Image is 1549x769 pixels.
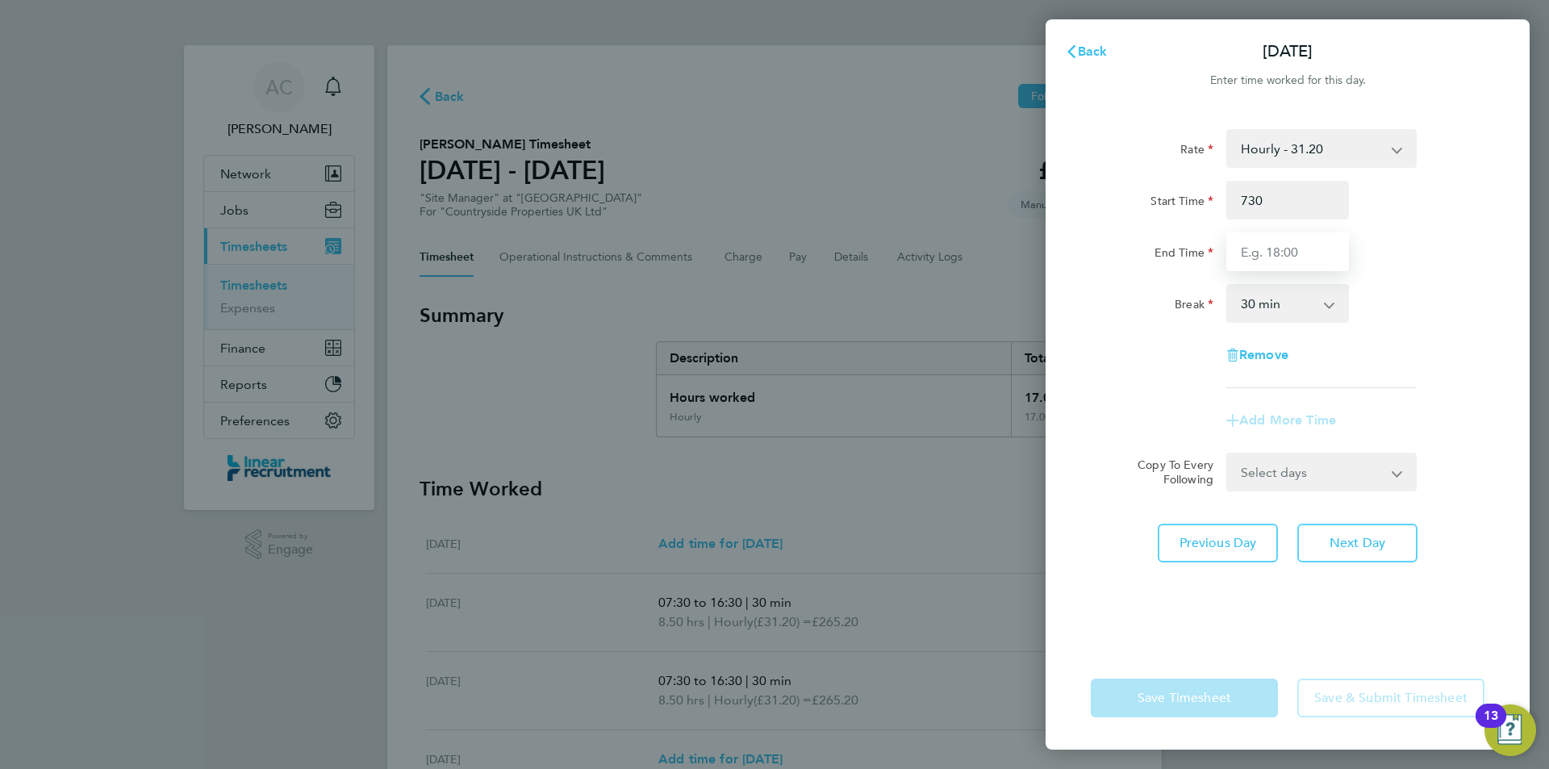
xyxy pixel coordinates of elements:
[1125,458,1213,487] label: Copy To Every Following
[1078,44,1108,59] span: Back
[1226,349,1288,362] button: Remove
[1150,194,1213,213] label: Start Time
[1226,181,1349,219] input: E.g. 08:00
[1180,142,1213,161] label: Rate
[1263,40,1313,63] p: [DATE]
[1175,297,1213,316] label: Break
[1330,535,1385,551] span: Next Day
[1158,524,1278,562] button: Previous Day
[1484,704,1536,756] button: Open Resource Center, 13 new notifications
[1226,232,1349,271] input: E.g. 18:00
[1046,71,1530,90] div: Enter time worked for this day.
[1179,535,1257,551] span: Previous Day
[1154,245,1213,265] label: End Time
[1297,524,1417,562] button: Next Day
[1484,716,1498,737] div: 13
[1239,347,1288,362] span: Remove
[1049,36,1124,68] button: Back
